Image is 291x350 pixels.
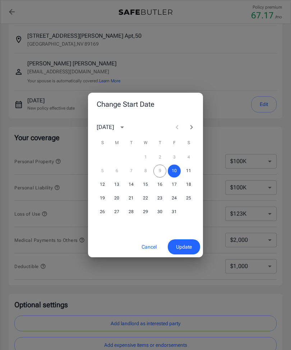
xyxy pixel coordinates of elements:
[125,192,138,205] button: 21
[176,243,192,252] span: Update
[184,120,199,134] button: Next month
[168,136,181,150] span: Friday
[96,136,109,150] span: Sunday
[110,178,123,191] button: 13
[153,206,166,218] button: 30
[110,192,123,205] button: 20
[182,178,195,191] button: 18
[125,206,138,218] button: 28
[116,121,128,133] button: calendar view is open, switch to year view
[168,206,181,218] button: 31
[139,136,152,150] span: Wednesday
[110,136,123,150] span: Monday
[96,192,109,205] button: 19
[125,136,138,150] span: Tuesday
[97,123,114,132] div: [DATE]
[88,93,203,116] h2: Change Start Date
[153,192,166,205] button: 23
[139,178,152,191] button: 15
[139,206,152,218] button: 29
[182,165,195,178] button: 11
[153,178,166,191] button: 16
[182,136,195,150] span: Saturday
[168,239,200,255] button: Update
[168,178,181,191] button: 17
[110,206,123,218] button: 27
[182,192,195,205] button: 25
[96,178,109,191] button: 12
[168,192,181,205] button: 24
[125,178,138,191] button: 14
[168,165,181,178] button: 10
[133,239,165,255] button: Cancel
[153,136,166,150] span: Thursday
[139,192,152,205] button: 22
[96,206,109,218] button: 26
